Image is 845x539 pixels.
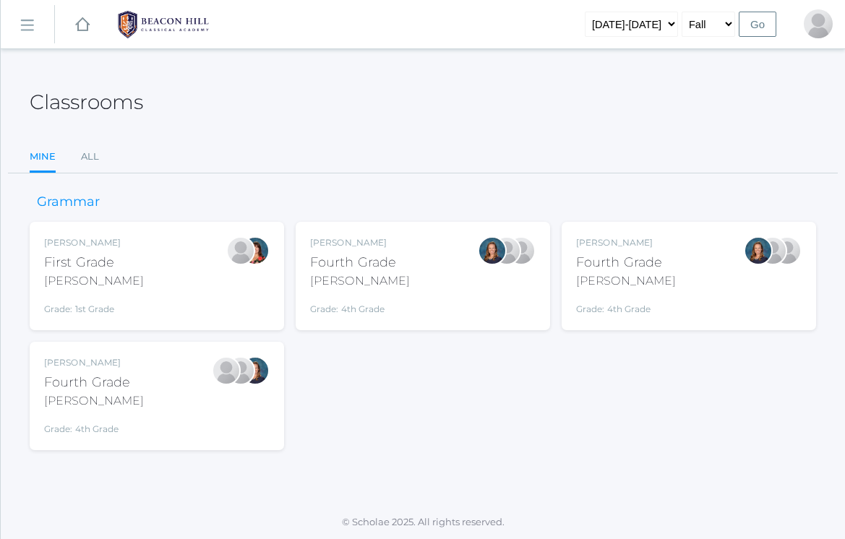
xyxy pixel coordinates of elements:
h3: Grammar [30,195,107,210]
div: Heather Porter [507,236,536,265]
a: Mine [30,142,56,173]
div: Lydia Chaffin [758,236,787,265]
div: [PERSON_NAME] [44,392,144,410]
div: Grade: 4th Grade [44,415,144,436]
div: Ellie Bradley [744,236,773,265]
div: Heather Porter [804,9,833,38]
div: Grade: 4th Grade [576,296,676,316]
div: [PERSON_NAME] [44,272,144,290]
div: [PERSON_NAME] [310,272,410,290]
div: Ellie Bradley [478,236,507,265]
div: Fourth Grade [44,373,144,392]
div: Ellie Bradley [241,356,270,385]
div: [PERSON_NAME] [576,236,676,249]
div: Fourth Grade [576,253,676,272]
p: © Scholae 2025. All rights reserved. [1,515,845,530]
div: Heather Porter [226,356,255,385]
a: All [81,142,99,171]
div: First Grade [44,253,144,272]
h2: Classrooms [30,91,143,113]
div: [PERSON_NAME] [44,356,144,369]
div: Grade: 4th Grade [310,296,410,316]
div: Grade: 1st Grade [44,296,144,316]
div: Heather Porter [773,236,802,265]
div: Lydia Chaffin [492,236,521,265]
input: Go [739,12,776,37]
div: Heather Wallock [241,236,270,265]
div: Lydia Chaffin [212,356,241,385]
div: Jaimie Watson [226,236,255,265]
div: [PERSON_NAME] [44,236,144,249]
div: Fourth Grade [310,253,410,272]
div: [PERSON_NAME] [576,272,676,290]
img: BHCALogos-05-308ed15e86a5a0abce9b8dd61676a3503ac9727e845dece92d48e8588c001991.png [109,7,218,43]
div: [PERSON_NAME] [310,236,410,249]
